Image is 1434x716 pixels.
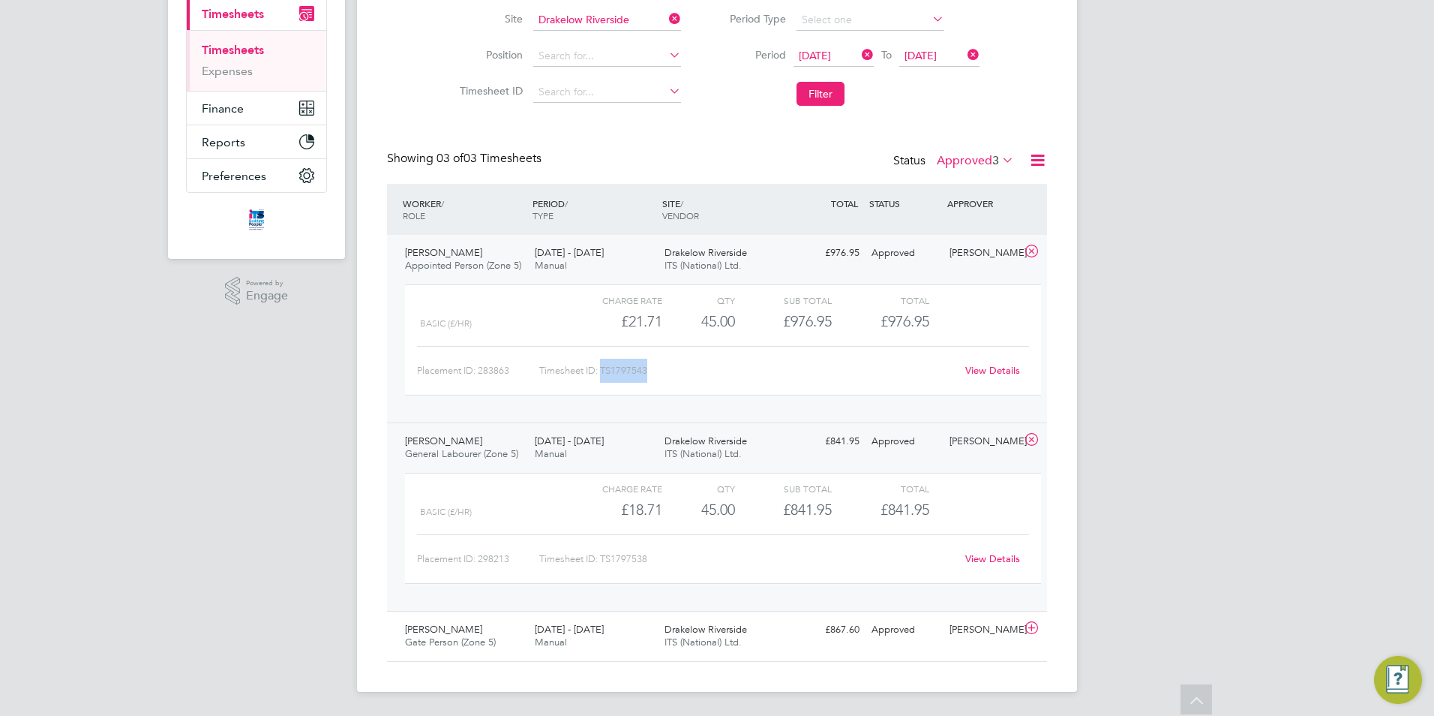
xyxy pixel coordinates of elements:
[187,92,326,125] button: Finance
[658,190,788,229] div: SITE
[664,246,747,259] span: Drakelow Riverside
[405,435,482,447] span: [PERSON_NAME]
[796,82,844,106] button: Filter
[420,507,472,517] span: Basic (£/HR)
[436,151,463,166] span: 03 of
[202,64,253,78] a: Expenses
[387,151,544,167] div: Showing
[735,498,832,522] div: £841.95
[539,359,955,383] div: Timesheet ID: TS1797543
[664,259,742,272] span: ITS (National) Ltd.
[992,153,999,168] span: 3
[662,209,699,221] span: VENDOR
[455,48,523,62] label: Position
[535,623,604,636] span: [DATE] - [DATE]
[529,190,658,229] div: PERIOD
[664,636,742,648] span: ITS (National) Ltd.
[405,246,482,259] span: [PERSON_NAME]
[405,636,496,648] span: Gate Person (Zone 5)
[420,318,472,329] span: Basic (£/HR)
[880,501,929,519] span: £841.95
[417,547,539,571] div: Placement ID: 298213
[877,45,896,65] span: To
[187,125,326,158] button: Reports
[246,277,288,290] span: Powered by
[202,101,244,116] span: Finance
[399,190,529,229] div: WORKER
[246,290,288,302] span: Engage
[202,135,245,149] span: Reports
[202,43,264,57] a: Timesheets
[664,447,742,460] span: ITS (National) Ltd.
[535,259,567,272] span: Manual
[943,241,1021,266] div: [PERSON_NAME]
[187,159,326,192] button: Preferences
[865,618,943,642] div: Approved
[965,364,1020,377] a: View Details
[533,46,681,67] input: Search for...
[680,197,683,209] span: /
[565,480,662,498] div: Charge rate
[455,84,523,98] label: Timesheet ID
[832,480,928,498] div: Total
[943,618,1021,642] div: [PERSON_NAME]
[565,197,568,209] span: /
[403,209,425,221] span: ROLE
[535,636,567,648] span: Manual
[735,309,832,334] div: £976.95
[662,309,735,334] div: 45.00
[533,10,681,31] input: Search for...
[904,49,937,62] span: [DATE]
[893,151,1017,172] div: Status
[405,447,518,460] span: General Labourer (Zone 5)
[535,435,604,447] span: [DATE] - [DATE]
[718,48,786,62] label: Period
[441,197,444,209] span: /
[565,309,662,334] div: £21.71
[718,12,786,26] label: Period Type
[662,498,735,522] div: 45.00
[787,618,865,642] div: £867.60
[735,480,832,498] div: Sub Total
[735,291,832,309] div: Sub Total
[405,623,482,636] span: [PERSON_NAME]
[565,498,662,522] div: £18.71
[202,169,266,183] span: Preferences
[662,291,735,309] div: QTY
[799,49,831,62] span: [DATE]
[865,190,943,217] div: STATUS
[535,447,567,460] span: Manual
[943,190,1021,217] div: APPROVER
[787,429,865,454] div: £841.95
[664,623,747,636] span: Drakelow Riverside
[832,291,928,309] div: Total
[831,197,858,209] span: TOTAL
[202,7,264,21] span: Timesheets
[664,435,747,447] span: Drakelow Riverside
[405,259,521,272] span: Appointed Person (Zone 5)
[937,153,1014,168] label: Approved
[225,277,289,305] a: Powered byEngage
[943,429,1021,454] div: [PERSON_NAME]
[539,547,955,571] div: Timesheet ID: TS1797538
[436,151,541,166] span: 03 Timesheets
[1374,656,1422,704] button: Engage Resource Center
[187,30,326,91] div: Timesheets
[865,241,943,266] div: Approved
[880,312,929,330] span: £976.95
[662,480,735,498] div: QTY
[246,208,267,232] img: itsconstruction-logo-retina.png
[965,552,1020,565] a: View Details
[865,429,943,454] div: Approved
[533,82,681,103] input: Search for...
[787,241,865,266] div: £976.95
[417,359,539,383] div: Placement ID: 283863
[532,209,553,221] span: TYPE
[186,208,327,232] a: Go to home page
[796,10,944,31] input: Select one
[565,291,662,309] div: Charge rate
[455,12,523,26] label: Site
[535,246,604,259] span: [DATE] - [DATE]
